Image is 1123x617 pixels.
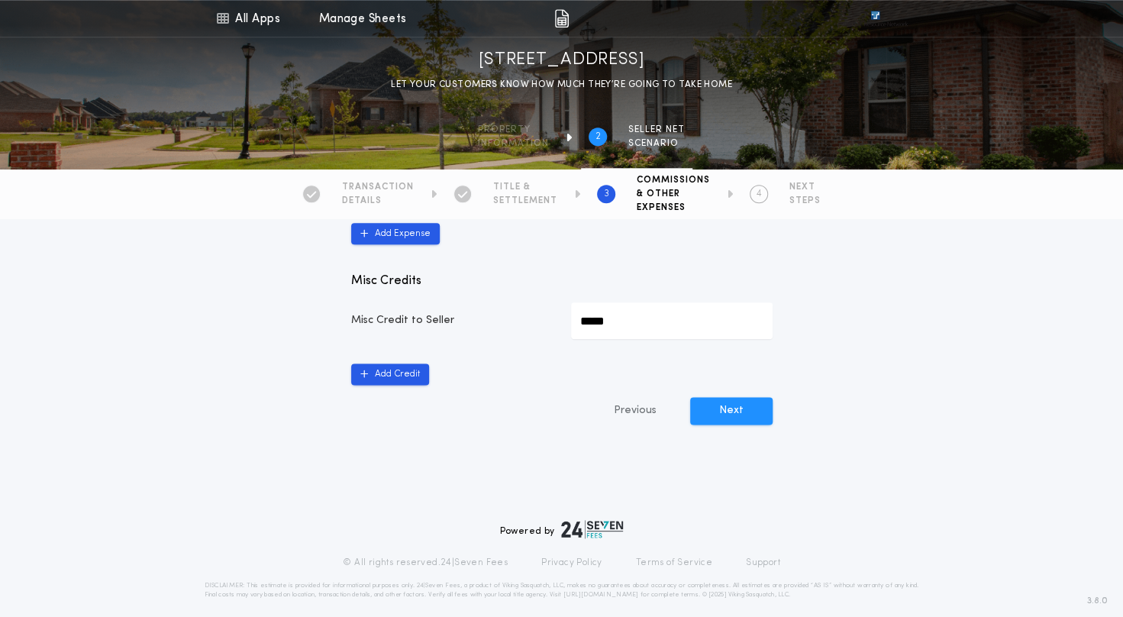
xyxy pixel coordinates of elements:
[351,223,440,244] button: Add Expense
[478,137,549,150] span: information
[351,313,553,328] p: Misc Credit to Seller
[500,520,624,538] div: Powered by
[554,9,569,27] img: img
[563,592,638,598] a: [URL][DOMAIN_NAME]
[628,124,685,136] span: SELLER NET
[561,520,624,538] img: logo
[342,195,414,207] span: DETAILS
[746,557,780,569] a: Support
[789,195,821,207] span: STEPS
[479,48,645,73] h1: [STREET_ADDRESS]
[351,272,773,290] p: Misc Credits
[493,181,557,193] span: TITLE &
[1087,594,1108,608] span: 3.8.0
[595,131,601,143] h2: 2
[541,557,602,569] a: Privacy Policy
[789,181,821,193] span: NEXT
[637,174,710,186] span: COMMISSIONS
[637,202,710,214] span: EXPENSES
[478,124,549,136] span: Property
[757,188,762,200] h2: 4
[493,195,557,207] span: SETTLEMENT
[205,581,919,599] p: DISCLAIMER: This estimate is provided for informational purposes only. 24|Seven Fees, a product o...
[343,557,508,569] p: © All rights reserved. 24|Seven Fees
[690,397,773,425] button: Next
[583,397,687,425] button: Previous
[628,137,685,150] span: SCENARIO
[351,363,429,385] button: Add Credit
[604,188,609,200] h2: 3
[637,188,710,200] span: & OTHER
[391,77,732,92] p: LET YOUR CUSTOMERS KNOW HOW MUCH THEY’RE GOING TO TAKE HOME
[342,181,414,193] span: TRANSACTION
[843,11,907,26] img: vs-icon
[636,557,712,569] a: Terms of Service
